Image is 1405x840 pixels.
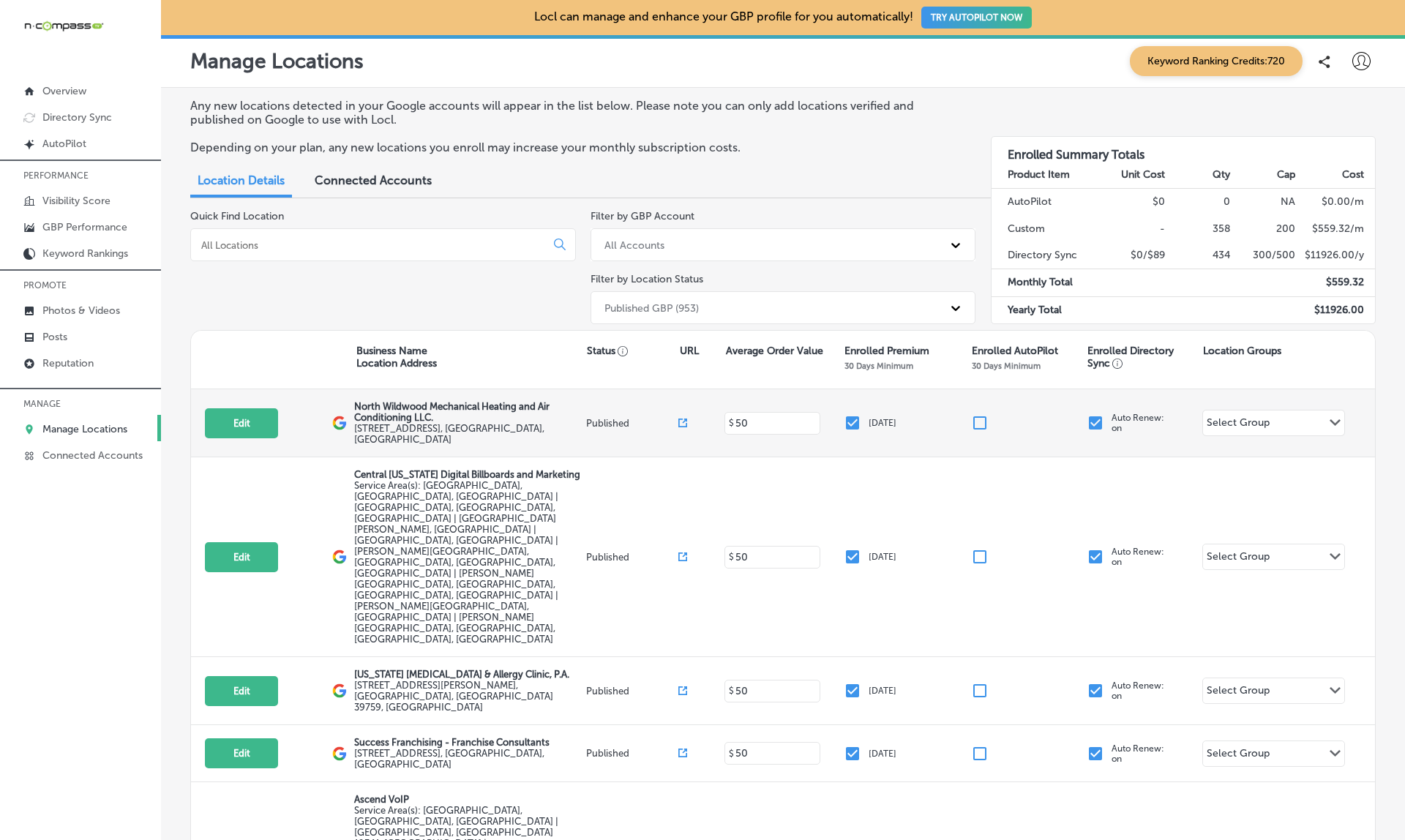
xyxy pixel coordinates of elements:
td: 200 [1231,216,1296,242]
p: Depending on your plan, any new locations you enroll may increase your monthly subscription costs. [190,140,961,154]
td: AutoPilot [992,189,1101,216]
img: logo [332,416,347,430]
td: $ 559.32 /m [1296,216,1375,242]
span: Connected Accounts [315,173,432,187]
th: Qty [1166,162,1231,189]
p: 30 Days Minimum [844,361,913,371]
p: Photos & Videos [42,304,120,317]
td: - [1100,216,1165,242]
p: Enrolled Directory Sync [1087,345,1196,370]
div: Select Group [1207,416,1270,433]
p: [DATE] [869,552,896,562]
p: Keyword Rankings [42,247,128,260]
p: Auto Renew: on [1112,680,1164,701]
p: Success Franchising - Franchise Consultants [354,737,582,748]
label: Filter by Location Status [591,273,703,285]
p: $ [729,686,734,696]
p: Published [586,552,679,563]
p: Published [586,686,679,697]
td: $ 0.00 /m [1296,189,1375,216]
td: 300/500 [1231,242,1296,269]
td: $0/$89 [1100,242,1165,269]
p: Any new locations detected in your Google accounts will appear in the list below. Please note you... [190,99,961,127]
p: [DATE] [869,418,896,428]
span: Location Details [198,173,285,187]
button: TRY AUTOPILOT NOW [921,7,1032,29]
td: NA [1231,189,1296,216]
img: logo [332,746,347,761]
p: [DATE] [869,686,896,696]
button: Edit [205,408,278,438]
td: Custom [992,216,1101,242]
span: Keyword Ranking Credits: 720 [1130,46,1303,76]
img: logo [332,683,347,698]
p: GBP Performance [42,221,127,233]
div: All Accounts [604,239,664,251]
p: 30 Days Minimum [972,361,1041,371]
img: logo [332,550,347,564]
p: Location Groups [1203,345,1281,357]
p: Visibility Score [42,195,110,207]
div: Select Group [1207,747,1270,764]
p: [US_STATE] [MEDICAL_DATA] & Allergy Clinic, P.A. [354,669,582,680]
p: Manage Locations [190,49,364,73]
label: Quick Find Location [190,210,284,222]
td: $0 [1100,189,1165,216]
label: Filter by GBP Account [591,210,694,222]
strong: Product Item [1008,168,1070,181]
label: [STREET_ADDRESS][PERSON_NAME] , [GEOGRAPHIC_DATA], [GEOGRAPHIC_DATA] 39759, [GEOGRAPHIC_DATA] [354,680,582,713]
label: [STREET_ADDRESS] , [GEOGRAPHIC_DATA], [GEOGRAPHIC_DATA] [354,748,582,770]
p: Average Order Value [726,345,823,357]
img: 660ab0bf-5cc7-4cb8-ba1c-48b5ae0f18e60NCTV_CLogo_TV_Black_-500x88.png [23,19,104,33]
p: Posts [42,331,67,343]
div: Select Group [1207,550,1270,567]
h3: Enrolled Summary Totals [992,137,1376,162]
p: Manage Locations [42,423,127,435]
p: [DATE] [869,749,896,759]
div: Published GBP (953) [604,301,699,314]
p: Reputation [42,357,94,370]
p: Business Name Location Address [356,345,437,370]
p: $ [729,552,734,562]
input: All Locations [200,239,542,252]
td: $ 11926.00 /y [1296,242,1375,269]
p: Overview [42,85,86,97]
p: Enrolled AutoPilot [972,345,1058,357]
td: 434 [1166,242,1231,269]
th: Cap [1231,162,1296,189]
td: 358 [1166,216,1231,242]
p: Published [586,748,679,759]
p: Auto Renew: on [1112,743,1164,764]
p: AutoPilot [42,138,86,150]
td: $ 559.32 [1296,269,1375,296]
th: Cost [1296,162,1375,189]
p: Connected Accounts [42,449,143,462]
td: Yearly Total [992,296,1101,323]
p: Status [587,345,679,357]
p: Central [US_STATE] Digital Billboards and Marketing [354,469,582,480]
span: Orlando, FL, USA | Kissimmee, FL, USA | Meadow Woods, FL 32824, USA | Hunters Creek, FL 32837, US... [354,480,558,645]
button: Edit [205,738,278,768]
button: Edit [205,542,278,572]
p: $ [729,418,734,428]
p: URL [680,345,699,357]
p: Ascend VoIP [354,794,582,805]
td: $ 11926.00 [1296,296,1375,323]
td: 0 [1166,189,1231,216]
p: Auto Renew: on [1112,413,1164,433]
p: Published [586,418,679,429]
label: [STREET_ADDRESS] , [GEOGRAPHIC_DATA], [GEOGRAPHIC_DATA] [354,423,582,445]
p: $ [729,749,734,759]
th: Unit Cost [1100,162,1165,189]
p: North Wildwood Mechanical Heating and Air Conditioning LLC. [354,401,582,423]
p: Auto Renew: on [1112,547,1164,567]
td: Directory Sync [992,242,1101,269]
p: Directory Sync [42,111,112,124]
td: Monthly Total [992,269,1101,296]
button: Edit [205,676,278,706]
p: Enrolled Premium [844,345,929,357]
div: Select Group [1207,684,1270,701]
